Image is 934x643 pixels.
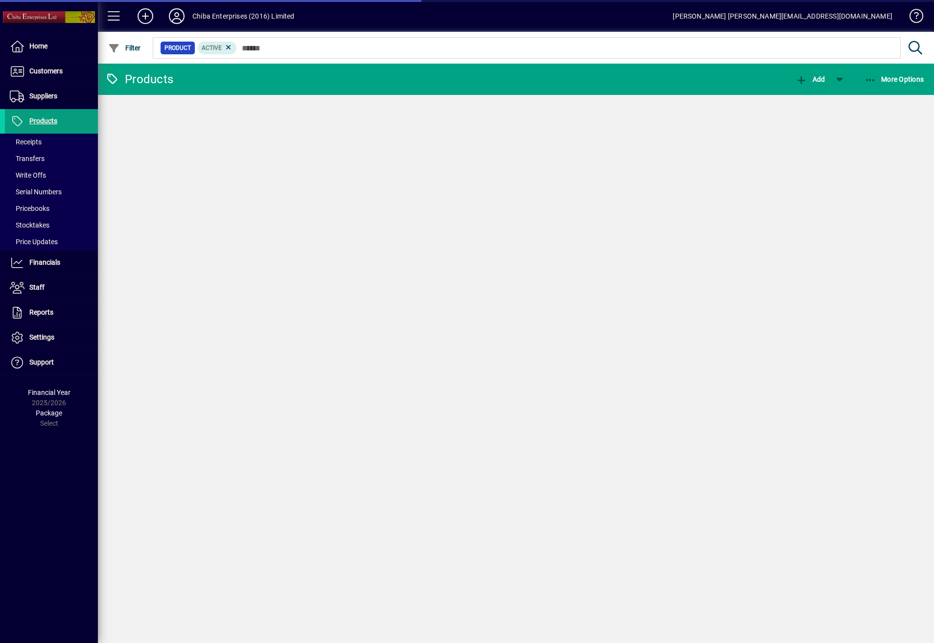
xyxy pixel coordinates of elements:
[29,283,45,291] span: Staff
[5,217,98,233] a: Stocktakes
[10,188,62,196] span: Serial Numbers
[902,2,922,34] a: Knowledge Base
[673,8,892,24] div: [PERSON_NAME] [PERSON_NAME][EMAIL_ADDRESS][DOMAIN_NAME]
[130,7,161,25] button: Add
[5,184,98,200] a: Serial Numbers
[161,7,192,25] button: Profile
[198,42,237,54] mat-chip: Activation Status: Active
[5,325,98,350] a: Settings
[5,233,98,250] a: Price Updates
[10,155,45,162] span: Transfers
[10,205,49,212] span: Pricebooks
[5,59,98,84] a: Customers
[862,70,927,88] button: More Options
[795,75,825,83] span: Add
[5,167,98,184] a: Write Offs
[164,43,191,53] span: Product
[10,221,49,229] span: Stocktakes
[5,300,98,325] a: Reports
[5,84,98,109] a: Suppliers
[10,138,42,146] span: Receipts
[29,258,60,266] span: Financials
[10,238,58,246] span: Price Updates
[106,39,143,57] button: Filter
[28,389,70,396] span: Financial Year
[793,70,827,88] button: Add
[5,251,98,275] a: Financials
[5,150,98,167] a: Transfers
[108,44,141,52] span: Filter
[192,8,295,24] div: Chiba Enterprises (2016) Limited
[29,117,57,125] span: Products
[864,75,924,83] span: More Options
[29,333,54,341] span: Settings
[5,276,98,300] a: Staff
[29,42,47,50] span: Home
[10,171,46,179] span: Write Offs
[29,358,54,366] span: Support
[36,409,62,417] span: Package
[29,92,57,100] span: Suppliers
[202,45,222,51] span: Active
[5,200,98,217] a: Pricebooks
[5,350,98,375] a: Support
[29,67,63,75] span: Customers
[105,71,173,87] div: Products
[5,34,98,59] a: Home
[29,308,53,316] span: Reports
[5,134,98,150] a: Receipts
